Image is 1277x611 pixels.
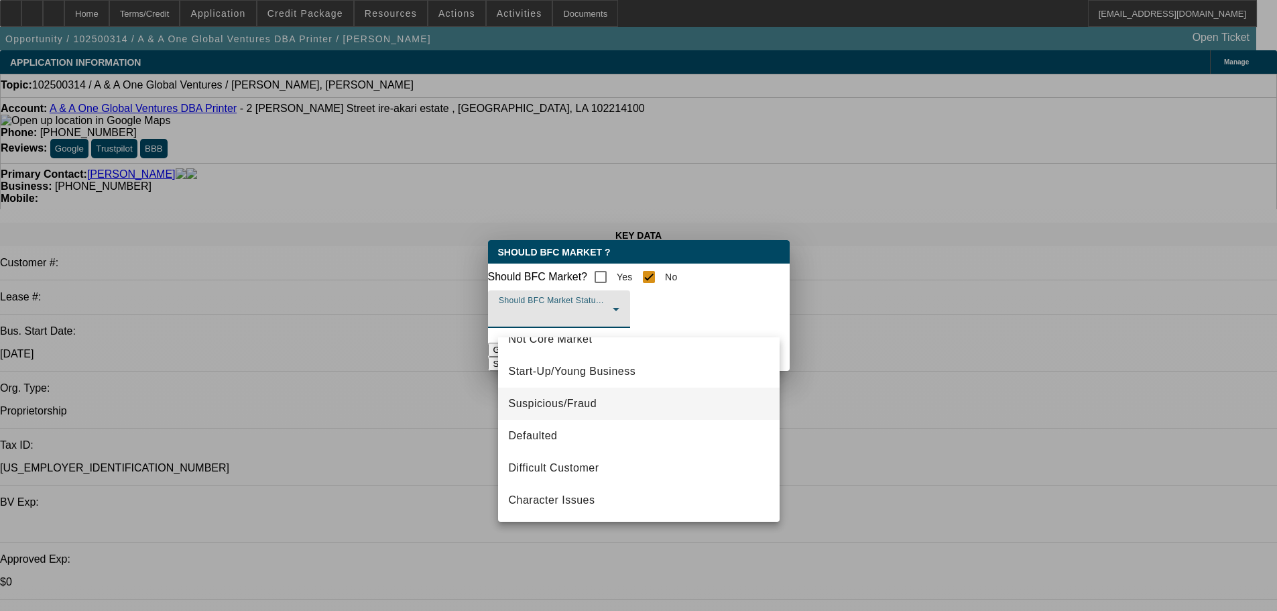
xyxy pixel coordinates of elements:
span: Difficult Customer [509,460,599,476]
span: Start-Up/Young Business [509,364,636,380]
span: Not Core Market [509,331,593,347]
span: Defaulted [509,428,558,444]
span: Character Issues [509,492,595,508]
span: Suspicious/Fraud [509,396,597,412]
